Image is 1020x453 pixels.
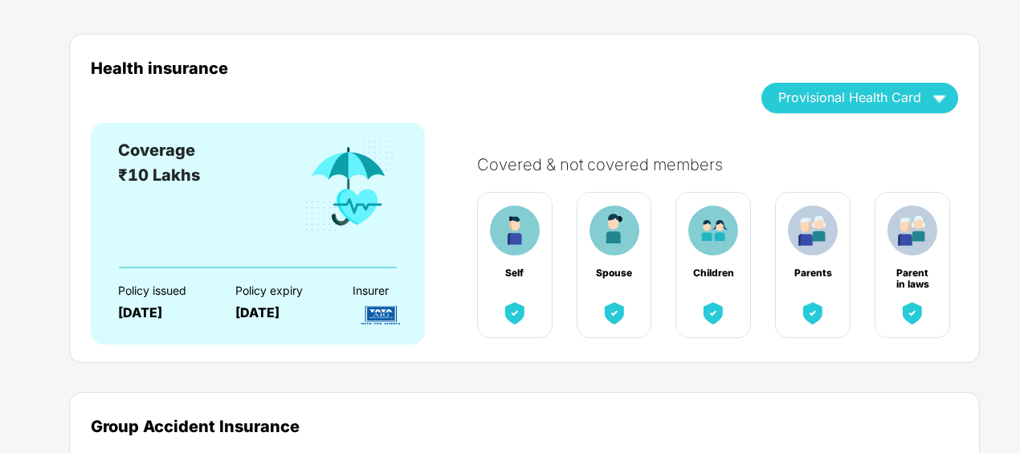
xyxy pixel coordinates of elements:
[118,165,200,185] span: ₹10 Lakhs
[788,206,838,255] img: benefitCardImg
[688,206,738,255] img: benefitCardImg
[798,299,827,328] img: benefitCardImg
[353,301,409,329] img: InsurerLogo
[925,84,953,112] img: wAAAAASUVORK5CYII=
[761,83,958,113] button: Provisional Health Card
[302,138,397,235] img: benefitCardImg
[118,284,207,297] div: Policy issued
[91,59,737,77] div: Health insurance
[600,299,629,328] img: benefitCardImg
[887,206,937,255] img: benefitCardImg
[594,267,635,279] div: Spouse
[353,284,442,297] div: Insurer
[235,284,324,297] div: Policy expiry
[699,299,728,328] img: benefitCardImg
[91,417,958,435] div: Group Accident Insurance
[692,267,734,279] div: Children
[792,267,834,279] div: Parents
[235,305,324,320] div: [DATE]
[778,93,921,102] span: Provisional Health Card
[494,267,536,279] div: Self
[118,138,200,163] div: Coverage
[477,155,974,174] div: Covered & not covered members
[118,305,207,320] div: [DATE]
[500,299,529,328] img: benefitCardImg
[891,267,933,279] div: Parent in laws
[490,206,540,255] img: benefitCardImg
[590,206,639,255] img: benefitCardImg
[898,299,927,328] img: benefitCardImg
